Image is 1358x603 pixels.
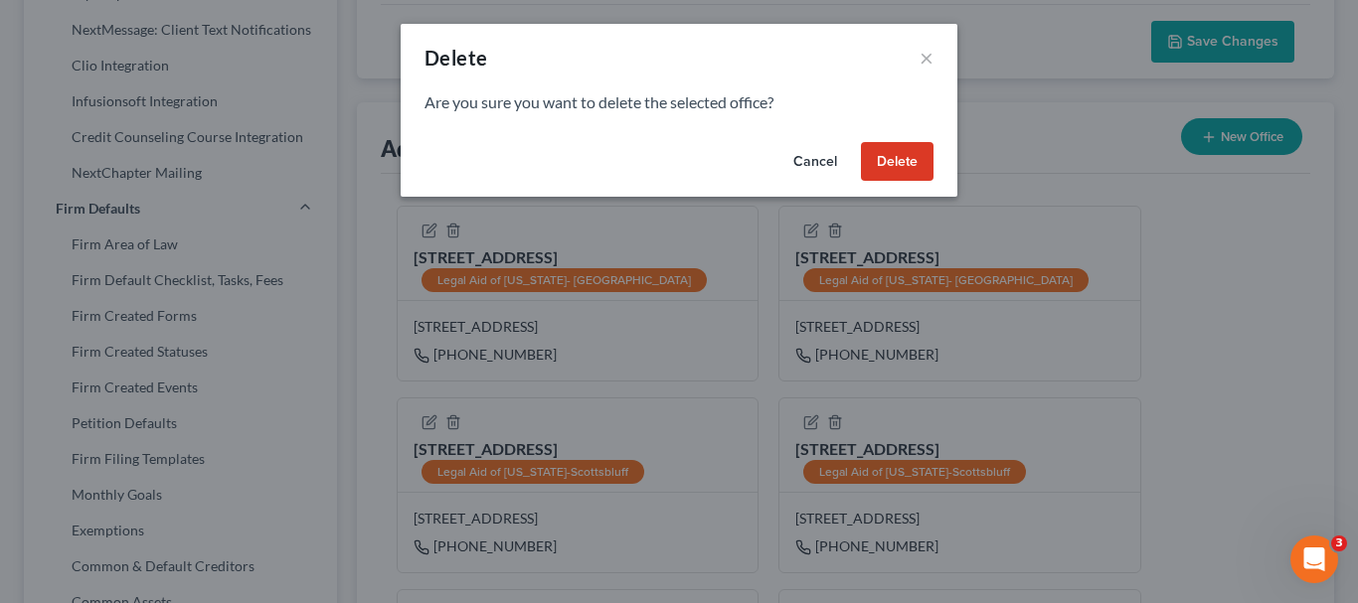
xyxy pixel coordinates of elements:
div: Delete [424,44,487,72]
button: Delete [861,142,934,182]
button: × [920,46,934,70]
span: 3 [1331,535,1347,551]
iframe: Intercom live chat [1290,535,1338,583]
button: Cancel [777,142,853,182]
p: Are you sure you want to delete the selected office? [424,91,934,114]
